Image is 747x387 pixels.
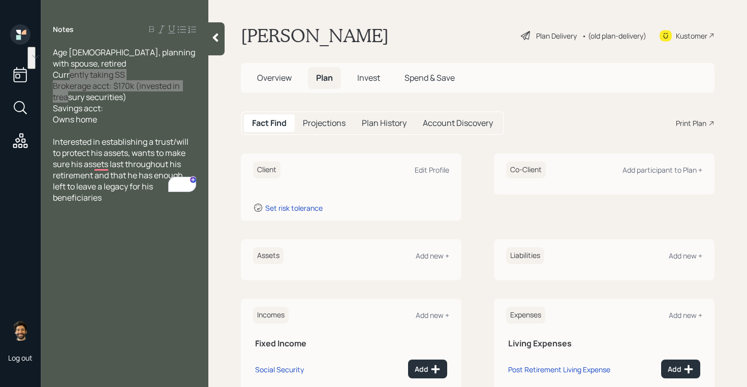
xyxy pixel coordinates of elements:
h5: Projections [303,118,346,128]
label: Notes [53,24,74,35]
div: To enrich screen reader interactions, please activate Accessibility in Grammarly extension settings [53,47,196,203]
span: Age [DEMOGRAPHIC_DATA], planning with spouse, retired Currently taking SS Brokerage acct: $170k (... [53,47,197,125]
span: Overview [257,72,292,83]
div: Add new + [669,251,702,261]
div: Social Security [255,365,304,374]
h6: Co-Client [506,162,546,178]
span: Spend & Save [404,72,455,83]
div: Add [415,364,441,374]
span: Plan [316,72,333,83]
h5: Fixed Income [255,339,447,348]
h1: [PERSON_NAME] [241,24,389,47]
h5: Living Expenses [508,339,700,348]
h6: Client [253,162,281,178]
h6: Assets [253,247,284,264]
div: • (old plan-delivery) [582,30,646,41]
div: Post Retirement Living Expense [508,365,610,374]
div: Print Plan [676,118,706,128]
h6: Liabilities [506,247,544,264]
div: Log out [8,353,33,363]
img: eric-schwartz-headshot.png [10,320,30,341]
button: Add [408,360,447,378]
div: Edit Profile [415,165,449,175]
span: Interested in establishing a trust/will to protect his assets, wants to make sure his assets last... [53,136,190,203]
div: Kustomer [676,30,707,41]
div: Add participant to Plan + [622,165,702,175]
div: Add new + [416,310,449,320]
h5: Fact Find [252,118,287,128]
span: Invest [357,72,380,83]
h6: Incomes [253,307,289,324]
div: Add new + [416,251,449,261]
div: Plan Delivery [536,30,577,41]
button: Add [661,360,700,378]
h5: Account Discovery [423,118,493,128]
h5: Plan History [362,118,407,128]
div: Add [668,364,694,374]
div: Set risk tolerance [265,203,323,213]
div: Add new + [669,310,702,320]
h6: Expenses [506,307,545,324]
